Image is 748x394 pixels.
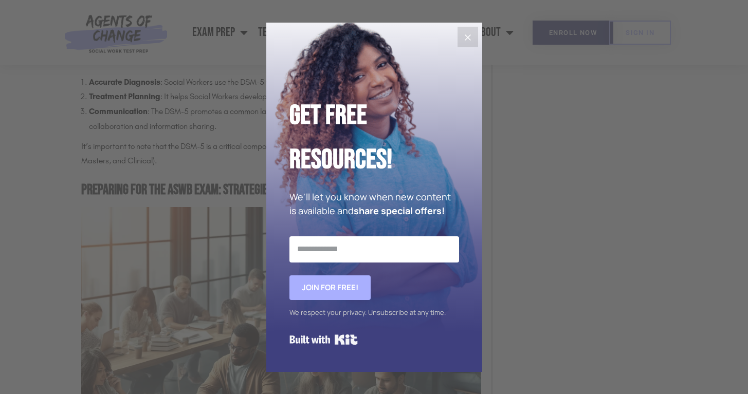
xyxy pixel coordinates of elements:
button: Join for FREE! [289,275,371,300]
h2: Get Free Resources! [289,93,459,182]
a: Built with Kit [289,330,358,349]
button: Close [458,27,478,47]
input: Email Address [289,236,459,262]
div: We respect your privacy. Unsubscribe at any time. [289,305,459,320]
strong: share special offers! [354,204,445,217]
p: We'll let you know when new content is available and [289,190,459,218]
